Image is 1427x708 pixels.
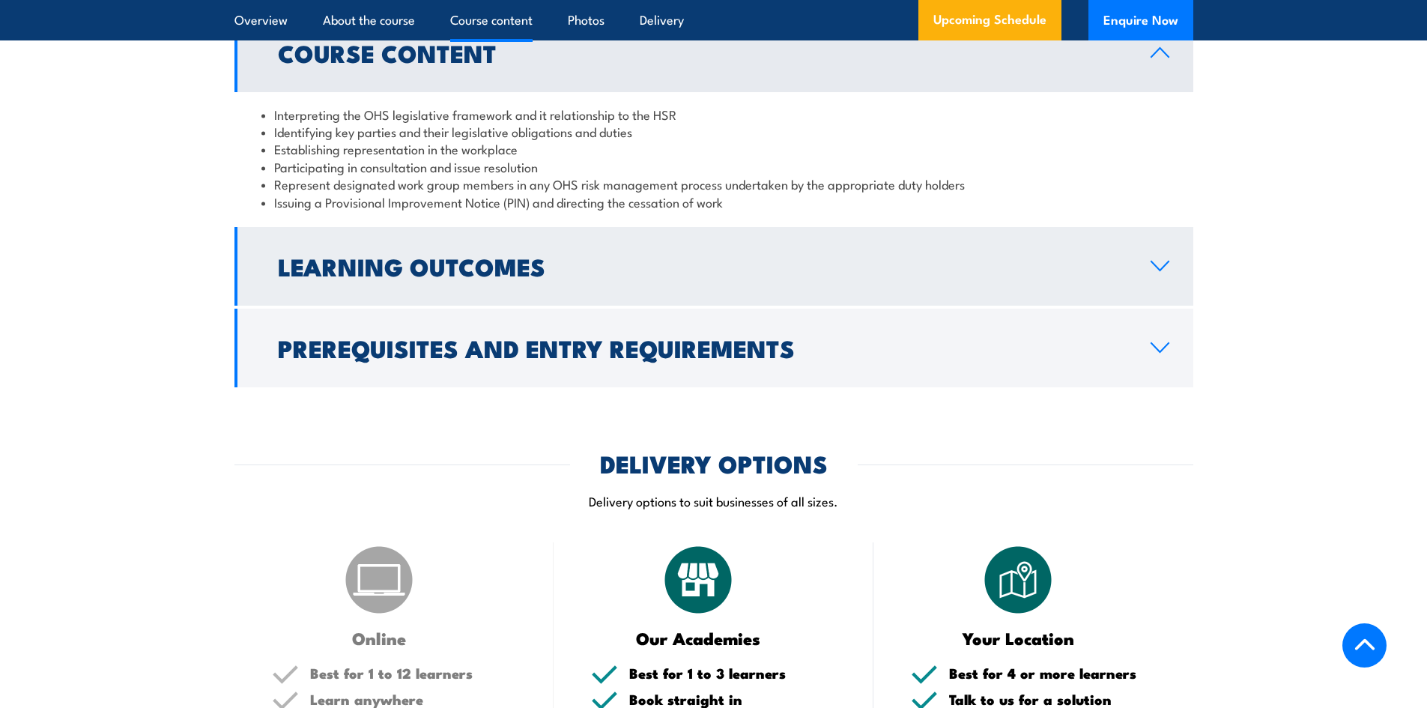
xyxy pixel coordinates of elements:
[234,13,1193,92] a: Course Content
[261,140,1166,157] li: Establishing representation in the workplace
[278,255,1127,276] h2: Learning Outcomes
[911,629,1126,647] h3: Your Location
[278,42,1127,63] h2: Course Content
[629,692,836,707] h5: Book straight in
[261,175,1166,193] li: Represent designated work group members in any OHS risk management process undertaken by the appr...
[310,666,517,680] h5: Best for 1 to 12 learners
[629,666,836,680] h5: Best for 1 to 3 learners
[261,123,1166,140] li: Identifying key parties and their legislative obligations and duties
[272,629,487,647] h3: Online
[261,193,1166,211] li: Issuing a Provisional Improvement Notice (PIN) and directing the cessation of work
[278,337,1127,358] h2: Prerequisites and Entry Requirements
[234,309,1193,387] a: Prerequisites and Entry Requirements
[949,692,1156,707] h5: Talk to us for a solution
[591,629,806,647] h3: Our Academies
[949,666,1156,680] h5: Best for 4 or more learners
[310,692,517,707] h5: Learn anywhere
[261,158,1166,175] li: Participating in consultation and issue resolution
[261,106,1166,123] li: Interpreting the OHS legislative framework and it relationship to the HSR
[234,492,1193,509] p: Delivery options to suit businesses of all sizes.
[600,453,828,473] h2: DELIVERY OPTIONS
[234,227,1193,306] a: Learning Outcomes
